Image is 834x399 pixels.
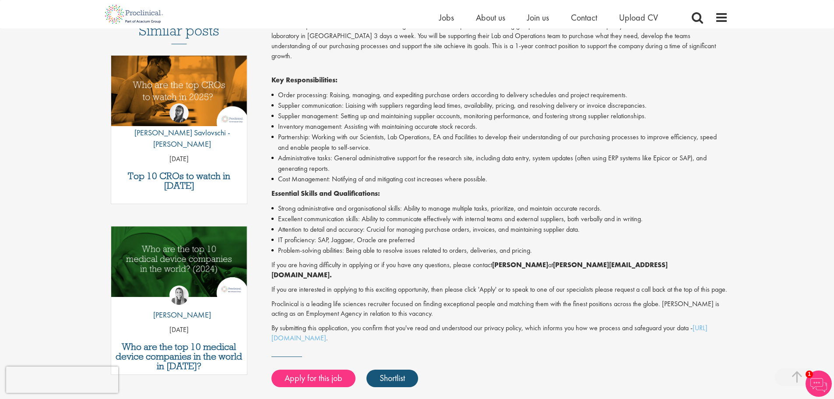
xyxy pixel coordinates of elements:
[111,127,247,149] p: [PERSON_NAME] Savlovschi - [PERSON_NAME]
[271,203,728,214] li: Strong administrative and organisational skills: Ability to manage multiple tasks, prioritize, an...
[116,171,243,191] a: Top 10 CROs to watch in [DATE]
[116,342,243,371] a: Who are the top 10 medical device companies in the world in [DATE]?
[111,226,247,297] img: Top 10 Medical Device Companies 2024
[366,370,418,387] a: Shortlist
[169,103,189,123] img: Theodora Savlovschi - Wicks
[111,154,247,164] p: [DATE]
[271,90,728,100] li: Order processing: Raising, managing, and expediting purchase orders according to delivery schedul...
[271,285,728,295] p: If you are interested in applying to this exciting opportunity, then please click 'Apply' or to s...
[271,323,707,343] a: [URL][DOMAIN_NAME]
[147,309,211,321] p: [PERSON_NAME]
[111,325,247,335] p: [DATE]
[271,323,728,343] p: By submitting this application, you confirm that you've read and understood our privacy policy, w...
[271,224,728,235] li: Attention to detail and accuracy: Crucial for managing purchase orders, invoices, and maintaining...
[271,174,728,184] li: Cost Management: Notifying of and mitigating cost increases where possible.
[111,56,247,126] img: Top 10 CROs 2025 | Proclinical
[271,370,355,387] a: Apply for this job
[271,21,728,61] p: A Global Biopharmaceutical client of ours is hiring an Administrator to join their Purchasing gro...
[806,371,832,397] img: Chatbot
[271,260,728,280] p: If you are having difficulty in applying or if you have any questions, please contact at
[271,214,728,224] li: Excellent communication skills: Ability to communicate effectively with internal teams and extern...
[271,245,728,256] li: Problem-solving abilities: Being able to resolve issues related to orders, deliveries, and pricing.
[271,132,728,153] li: Partnership: Working with our Scientists, Lab Operations, EA and Facilities to develop their unde...
[111,226,247,304] a: Link to a post
[271,111,728,121] li: Supplier management: Setting up and maintaining supplier accounts, monitoring performance, and fo...
[169,286,189,305] img: Hannah Burke
[271,299,728,319] p: Proclinical is a leading life sciences recruiter focused on finding exceptional people and matchi...
[271,153,728,174] li: Administrative tasks: General administrative support for the research site, including data entry,...
[139,23,219,44] h3: Similar posts
[271,121,728,132] li: Inventory management: Assisting with maintaining accurate stock records.
[111,56,247,133] a: Link to a post
[271,75,338,85] strong: Key Responsibilities:
[271,189,380,198] strong: Essential Skills and Qualifications:
[271,100,728,111] li: Supplier communication: Liaising with suppliers regarding lead times, availability, pricing, and ...
[147,286,211,325] a: Hannah Burke [PERSON_NAME]
[571,12,597,23] a: Contact
[476,12,505,23] a: About us
[111,103,247,154] a: Theodora Savlovschi - Wicks [PERSON_NAME] Savlovschi - [PERSON_NAME]
[492,260,548,269] strong: [PERSON_NAME]
[527,12,549,23] a: Join us
[619,12,658,23] a: Upload CV
[6,367,118,393] iframe: reCAPTCHA
[806,371,813,378] span: 1
[271,235,728,245] li: IT proficiency: SAP, Jaggaer, Oracle are preferred
[271,260,668,279] strong: [PERSON_NAME][EMAIL_ADDRESS][DOMAIN_NAME].
[439,12,454,23] a: Jobs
